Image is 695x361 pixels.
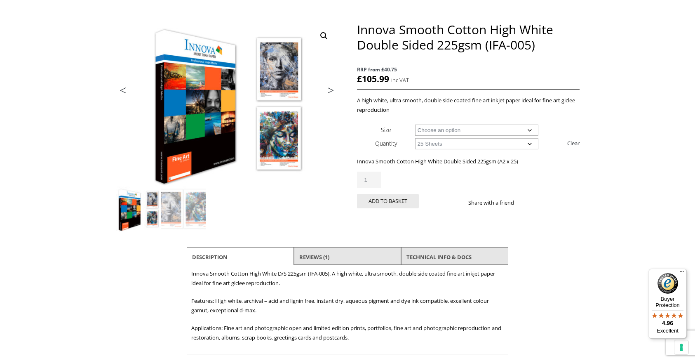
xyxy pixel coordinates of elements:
[357,73,362,85] span: £
[161,187,206,231] img: Innova Smooth Cotton High White Double Sided 225gsm (IFA-005) - Image 2
[357,157,580,166] p: Innova Smooth Cotton High White Double Sided 225gsm (A2 x 25)
[567,137,580,150] a: Clear options
[657,273,678,294] img: Trusted Shops Trustmark
[648,328,687,334] p: Excellent
[357,65,580,74] span: RRP from £40.75
[648,269,687,339] button: Trusted Shops TrustmarkBuyer Protection4.96Excellent
[357,22,580,52] h1: Innova Smooth Cotton High White Double Sided 225gsm (IFA-005)
[468,198,524,208] p: Share with a friend
[544,199,550,206] img: email sharing button
[191,323,504,342] p: Applications: Fine art and photographic open and limited edition prints, portfolios, fine art and...
[406,250,472,264] a: TECHNICAL INFO & DOCS
[357,194,419,208] button: Add to basket
[191,269,504,288] p: Innova Smooth Cotton High White D/S 225gsm (IFA-005). A high white, ultra smooth, double side coa...
[338,22,561,186] img: Innova Smooth Cotton High White Double Sided 225gsm (IFA-005) - Image 2
[191,296,504,315] p: Features: High white, archival – acid and lignin free, instant dry, aqueous pigment and dye ink c...
[357,172,381,188] input: Product quantity
[357,96,580,115] p: A high white, ultra smooth, double side coated fine art inkjet paper ideal for fine art giclee re...
[677,269,687,278] button: Menu
[116,187,160,231] img: Innova Smooth Cotton High White Double Sided 225gsm (IFA-005)
[299,250,329,264] a: Reviews (1)
[648,296,687,308] p: Buyer Protection
[317,28,331,43] a: View full-screen image gallery
[534,199,540,206] img: twitter sharing button
[357,73,389,85] bdi: 105.99
[662,320,673,326] span: 4.96
[381,126,391,134] label: Size
[192,250,228,264] a: Description
[674,340,688,354] button: Your consent preferences for tracking technologies
[524,199,531,206] img: facebook sharing button
[375,139,397,147] label: Quantity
